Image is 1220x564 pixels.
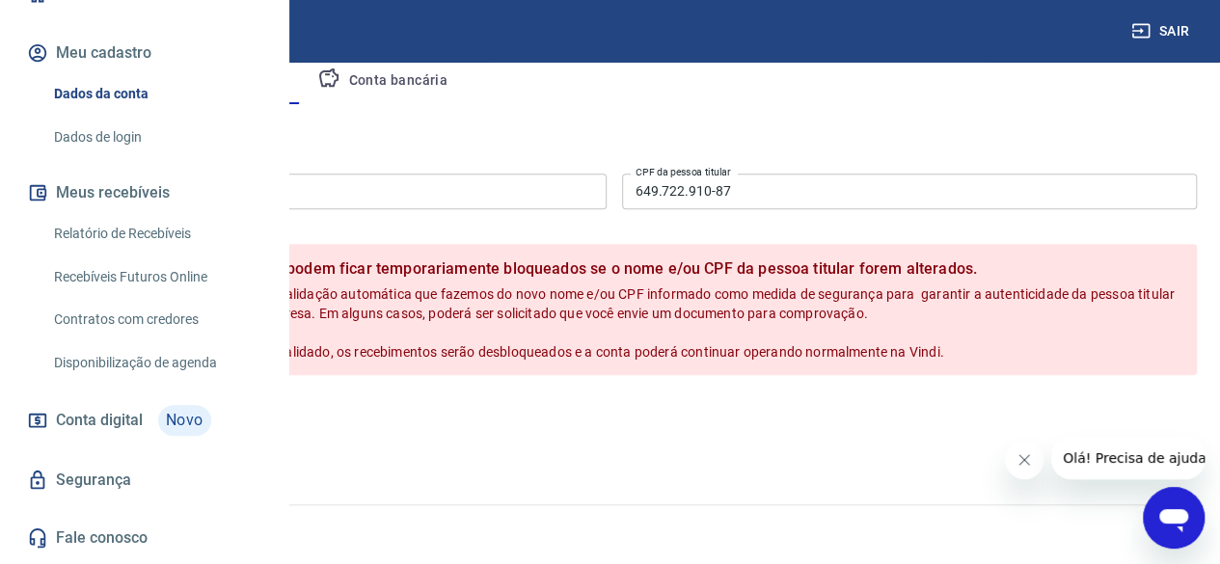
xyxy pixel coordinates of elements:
[46,300,265,339] a: Contratos com credores
[46,257,265,297] a: Recebíveis Futuros Online
[158,405,211,436] span: Novo
[56,407,143,434] span: Conta digital
[23,32,265,74] button: Meu cadastro
[46,214,265,254] a: Relatório de Recebíveis
[23,517,265,559] a: Fale conosco
[46,521,1174,541] p: 2025 ©
[79,257,1181,281] b: Atenção! Seus recebimentos podem ficar temporariamente bloqueados se o nome e/ou CPF da pessoa ti...
[1127,13,1197,49] button: Sair
[1051,437,1205,479] iframe: Mensagem da empresa
[302,58,463,104] button: Conta bancária
[1143,487,1205,549] iframe: Botão para abrir a janela de mensagens
[23,459,265,501] a: Segurança
[23,397,265,443] a: Conta digitalNovo
[79,286,1178,360] span: Isso ocorre devido a uma rápida validação automática que fazemos do novo nome e/ou CPF informado ...
[636,165,731,179] label: CPF da pessoa titular
[46,118,265,157] a: Dados de login
[46,343,265,383] a: Disponibilização de agenda
[23,172,265,214] button: Meus recebíveis
[1005,441,1044,479] iframe: Fechar mensagem
[12,13,162,29] span: Olá! Precisa de ajuda?
[46,74,265,114] a: Dados da conta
